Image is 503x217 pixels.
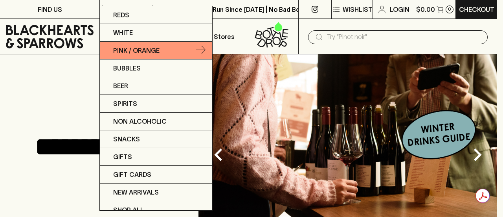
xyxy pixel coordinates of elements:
[100,95,212,113] a: Spirits
[113,187,159,197] p: New Arrivals
[100,77,212,95] a: Beer
[100,6,212,24] a: Reds
[100,113,212,130] a: Non Alcoholic
[113,46,160,55] p: Pink / Orange
[113,134,140,144] p: Snacks
[113,81,128,91] p: Beer
[113,99,137,108] p: Spirits
[113,117,167,126] p: Non Alcoholic
[113,63,141,73] p: Bubbles
[113,170,151,179] p: Gift Cards
[113,28,133,37] p: White
[100,24,212,42] a: White
[113,10,129,20] p: Reds
[113,205,144,215] p: SHOP ALL
[100,184,212,201] a: New Arrivals
[100,42,212,59] a: Pink / Orange
[100,166,212,184] a: Gift Cards
[100,59,212,77] a: Bubbles
[113,152,132,161] p: Gifts
[100,130,212,148] a: Snacks
[100,148,212,166] a: Gifts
